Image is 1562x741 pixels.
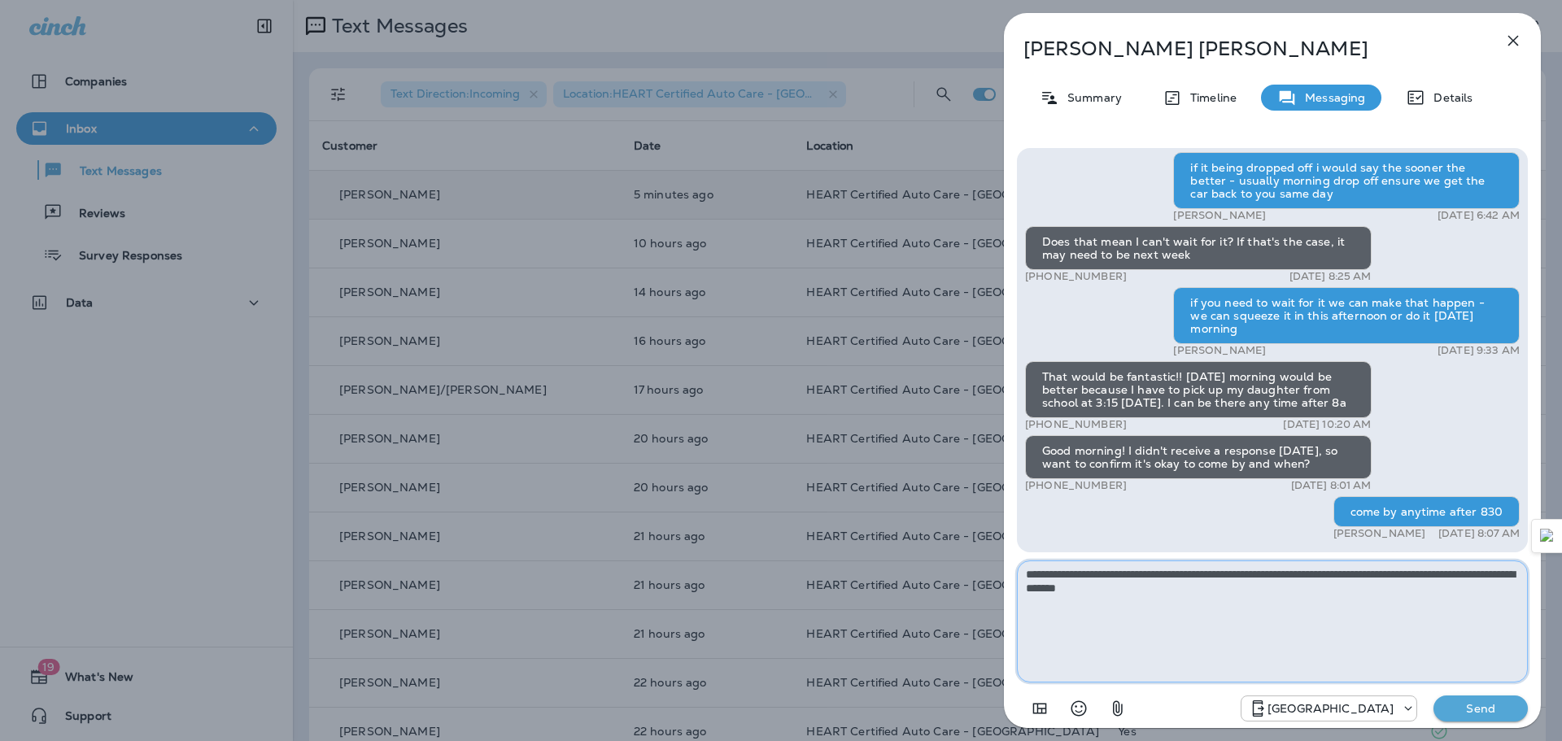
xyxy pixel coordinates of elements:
[1059,91,1122,104] p: Summary
[1025,270,1127,283] p: [PHONE_NUMBER]
[1297,91,1365,104] p: Messaging
[1333,496,1521,527] div: come by anytime after 830
[1173,152,1520,209] div: if it being dropped off i would say the sooner the better - usually morning drop off ensure we ge...
[1289,270,1372,283] p: [DATE] 8:25 AM
[1173,344,1266,357] p: [PERSON_NAME]
[1173,209,1266,222] p: [PERSON_NAME]
[1025,479,1127,492] p: [PHONE_NUMBER]
[1433,695,1528,721] button: Send
[1025,435,1372,479] div: Good morning! I didn't receive a response [DATE], so want to confirm it's okay to come by and when?
[1023,692,1056,725] button: Add in a premade template
[1333,527,1426,540] p: [PERSON_NAME]
[1241,699,1416,718] div: +1 (847) 262-3704
[1182,91,1237,104] p: Timeline
[1023,37,1468,60] p: [PERSON_NAME] [PERSON_NAME]
[1438,344,1520,357] p: [DATE] 9:33 AM
[1025,361,1372,418] div: That would be fantastic!! [DATE] morning would be better because I have to pick up my daughter fr...
[1173,287,1520,344] div: if you need to wait for it we can make that happen - we can squeeze it in this afternoon or do it...
[1267,702,1394,715] p: [GEOGRAPHIC_DATA]
[1062,692,1095,725] button: Select an emoji
[1025,418,1127,431] p: [PHONE_NUMBER]
[1438,527,1520,540] p: [DATE] 8:07 AM
[1446,701,1515,716] p: Send
[1425,91,1473,104] p: Details
[1025,226,1372,270] div: Does that mean I can't wait for it? If that's the case, it may need to be next week
[1291,479,1372,492] p: [DATE] 8:01 AM
[1438,209,1520,222] p: [DATE] 6:42 AM
[1283,418,1371,431] p: [DATE] 10:20 AM
[1540,529,1555,543] img: Detect Auto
